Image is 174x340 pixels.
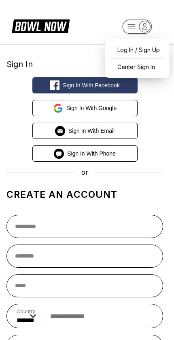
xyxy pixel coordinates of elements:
h1: Create an account [6,189,163,200]
span: Sign in with Google [66,105,117,111]
button: Sign in with Facebook [32,77,138,93]
span: Sign in with Phone [67,150,116,157]
div: or [6,168,163,176]
button: Sign in with Google [32,100,138,116]
label: Country [17,308,36,314]
a: Log In / Sign Up [109,43,166,57]
button: Sign in with Email [32,123,138,139]
a: Center Sign In [109,60,166,74]
div: Sign In [6,59,163,69]
button: Sign in with Phone [32,145,138,162]
span: Sign in with Facebook [63,82,120,89]
span: Sign in with Email [68,128,115,134]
